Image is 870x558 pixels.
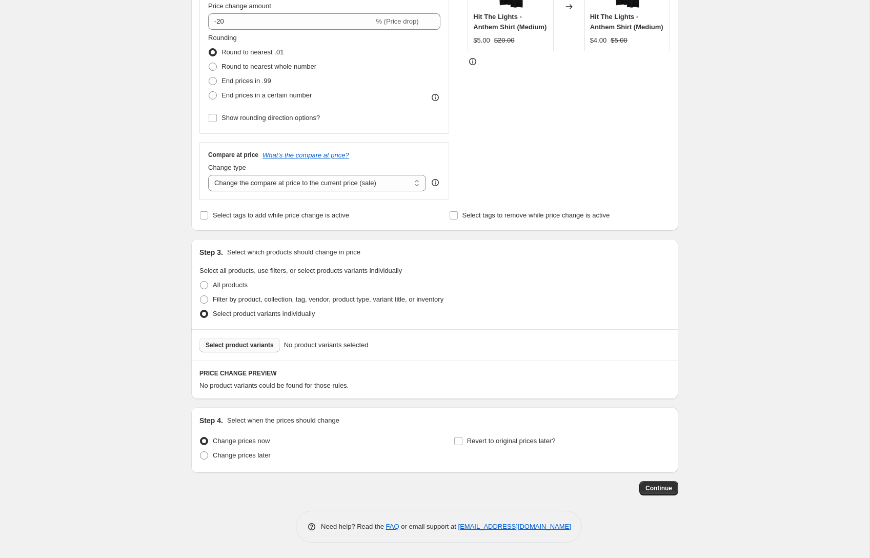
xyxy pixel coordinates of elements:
[199,382,349,389] span: No product variants could be found for those rules.
[639,481,678,495] button: Continue
[386,523,399,530] a: FAQ
[221,114,320,122] span: Show rounding direction options?
[213,310,315,317] span: Select product variants individually
[206,341,274,349] span: Select product variants
[494,36,515,44] span: $20.00
[399,523,458,530] span: or email support at
[221,63,316,70] span: Round to nearest whole number
[199,338,280,352] button: Select product variants
[221,77,271,85] span: End prices in .99
[208,34,237,42] span: Rounding
[262,151,349,159] button: What's the compare at price?
[208,151,258,159] h3: Compare at price
[473,36,490,44] span: $5.00
[458,523,571,530] a: [EMAIL_ADDRESS][DOMAIN_NAME]
[208,164,246,171] span: Change type
[199,247,223,257] h2: Step 3.
[473,13,547,31] span: Hit The Lights - Anthem Shirt (Medium)
[611,36,628,44] span: $5.00
[462,211,610,219] span: Select tags to remove while price change is active
[213,281,248,289] span: All products
[213,451,271,459] span: Change prices later
[213,295,443,303] span: Filter by product, collection, tag, vendor, product type, variant title, or inventory
[199,369,670,377] h6: PRICE CHANGE PREVIEW
[221,48,284,56] span: Round to nearest .01
[467,437,556,445] span: Revert to original prices later?
[208,2,271,10] span: Price change amount
[590,36,607,44] span: $4.00
[227,247,360,257] p: Select which products should change in price
[376,17,418,25] span: % (Price drop)
[430,177,440,188] div: help
[213,211,349,219] span: Select tags to add while price change is active
[321,523,386,530] span: Need help? Read the
[213,437,270,445] span: Change prices now
[199,267,402,274] span: Select all products, use filters, or select products variants individually
[199,415,223,426] h2: Step 4.
[227,415,339,426] p: Select when the prices should change
[221,91,312,99] span: End prices in a certain number
[284,340,369,350] span: No product variants selected
[208,13,374,30] input: -15
[645,484,672,492] span: Continue
[590,13,663,31] span: Hit The Lights - Anthem Shirt (Medium)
